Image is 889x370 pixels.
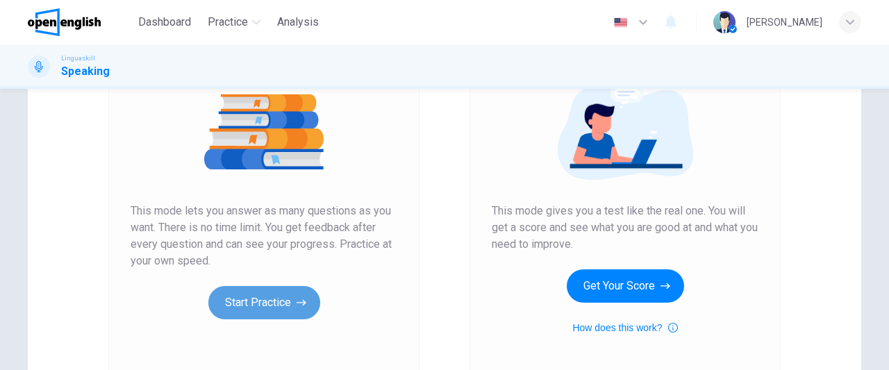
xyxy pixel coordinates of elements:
button: Analysis [272,10,324,35]
span: Dashboard [138,14,191,31]
span: Linguaskill [61,53,95,63]
h1: Speaking [61,63,110,80]
img: OpenEnglish logo [28,8,101,36]
span: Analysis [277,14,319,31]
img: Profile picture [713,11,736,33]
span: This mode lets you answer as many questions as you want. There is no time limit. You get feedback... [131,203,397,269]
img: en [612,17,629,28]
a: OpenEnglish logo [28,8,133,36]
button: How does this work? [572,319,677,336]
span: This mode gives you a test like the real one. You will get a score and see what you are good at a... [492,203,758,253]
button: Practice [202,10,266,35]
button: Start Practice [208,286,320,319]
div: [PERSON_NAME] [747,14,822,31]
button: Get Your Score [567,269,684,303]
span: Practice [208,14,248,31]
button: Dashboard [133,10,197,35]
